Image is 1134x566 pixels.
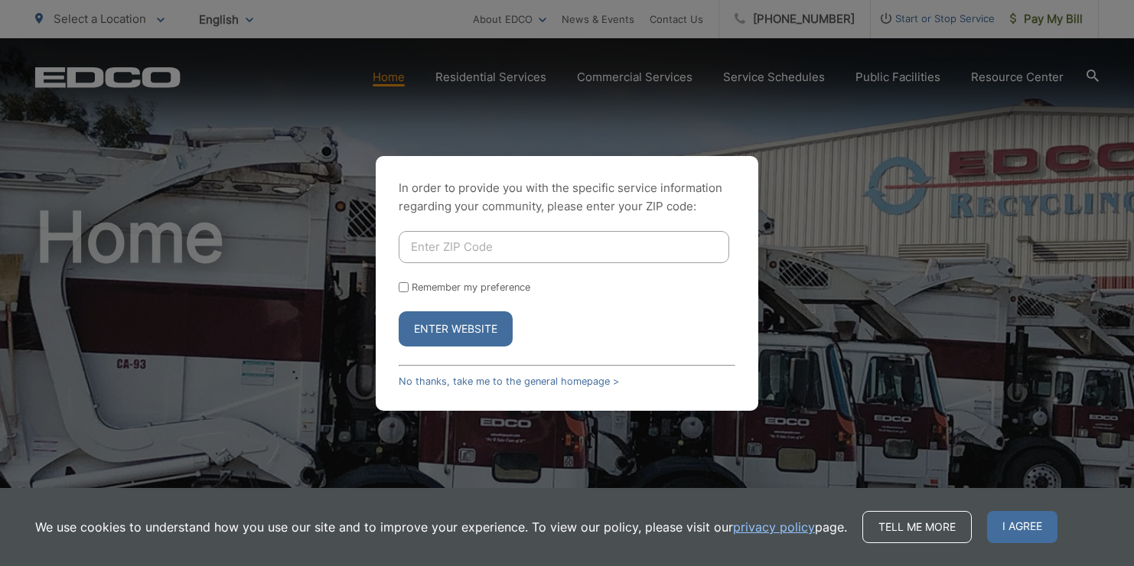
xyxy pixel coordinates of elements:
[733,518,815,536] a: privacy policy
[399,231,729,263] input: Enter ZIP Code
[399,376,619,387] a: No thanks, take me to the general homepage >
[412,281,530,293] label: Remember my preference
[399,179,735,216] p: In order to provide you with the specific service information regarding your community, please en...
[862,511,972,543] a: Tell me more
[399,311,513,346] button: Enter Website
[987,511,1057,543] span: I agree
[35,518,847,536] p: We use cookies to understand how you use our site and to improve your experience. To view our pol...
